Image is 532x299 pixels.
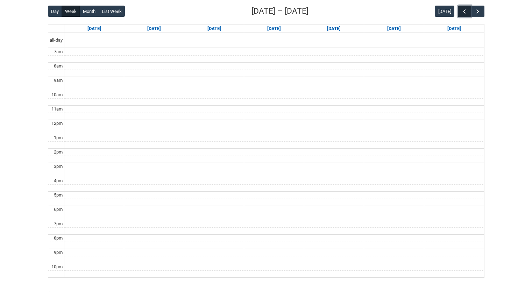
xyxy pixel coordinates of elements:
span: all-day [48,37,64,44]
a: Go to September 6, 2025 [446,24,462,33]
div: 2pm [52,149,64,156]
a: Go to September 3, 2025 [266,24,282,33]
div: 3pm [52,163,64,170]
div: 5pm [52,192,64,199]
div: 7am [52,48,64,55]
button: Week [62,6,80,17]
button: List Week [98,6,125,17]
button: Next Week [471,6,484,17]
button: [DATE] [435,6,454,17]
div: 9am [52,77,64,84]
div: 9pm [52,249,64,256]
div: 7pm [52,220,64,227]
div: 6pm [52,206,64,213]
button: Day [48,6,62,17]
button: Month [79,6,99,17]
div: 10am [50,91,64,98]
a: Go to August 31, 2025 [86,24,102,33]
img: REDU_GREY_LINE [48,289,484,296]
div: 12pm [50,120,64,127]
a: Go to September 2, 2025 [206,24,222,33]
a: Go to September 5, 2025 [386,24,402,33]
div: 10pm [50,263,64,270]
div: 8pm [52,235,64,242]
a: Go to September 1, 2025 [146,24,162,33]
div: 4pm [52,177,64,184]
div: 11am [50,106,64,113]
a: Go to September 4, 2025 [326,24,342,33]
h2: [DATE] – [DATE] [251,5,308,17]
button: Previous Week [458,6,471,17]
div: 8am [52,63,64,70]
div: 1pm [52,134,64,141]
